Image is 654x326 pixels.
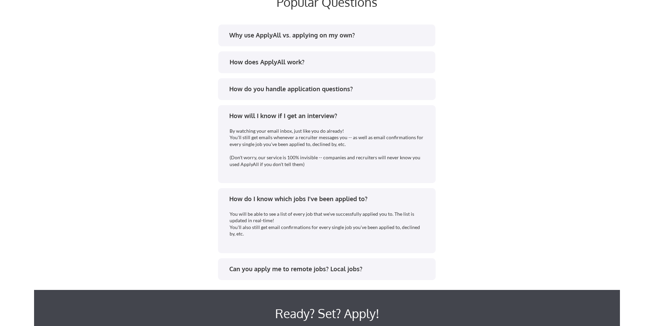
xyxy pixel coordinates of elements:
[230,128,425,168] div: By watching your email inbox, just like you do already! You'll still get emails whenever a recrui...
[129,304,525,323] div: Ready? Set? Apply!
[229,31,429,39] div: Why use ApplyAll vs. applying on my own?
[229,85,429,93] div: How do you handle application questions?
[229,265,429,273] div: Can you apply me to remote jobs? Local jobs?
[230,211,425,237] div: You will be able to see a list of every job that we've successfully applied you to. The list is u...
[230,58,430,66] div: How does ApplyAll work?
[229,195,429,203] div: How do I know which jobs I've been applied to?
[229,112,429,120] div: How will I know if I get an interview?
